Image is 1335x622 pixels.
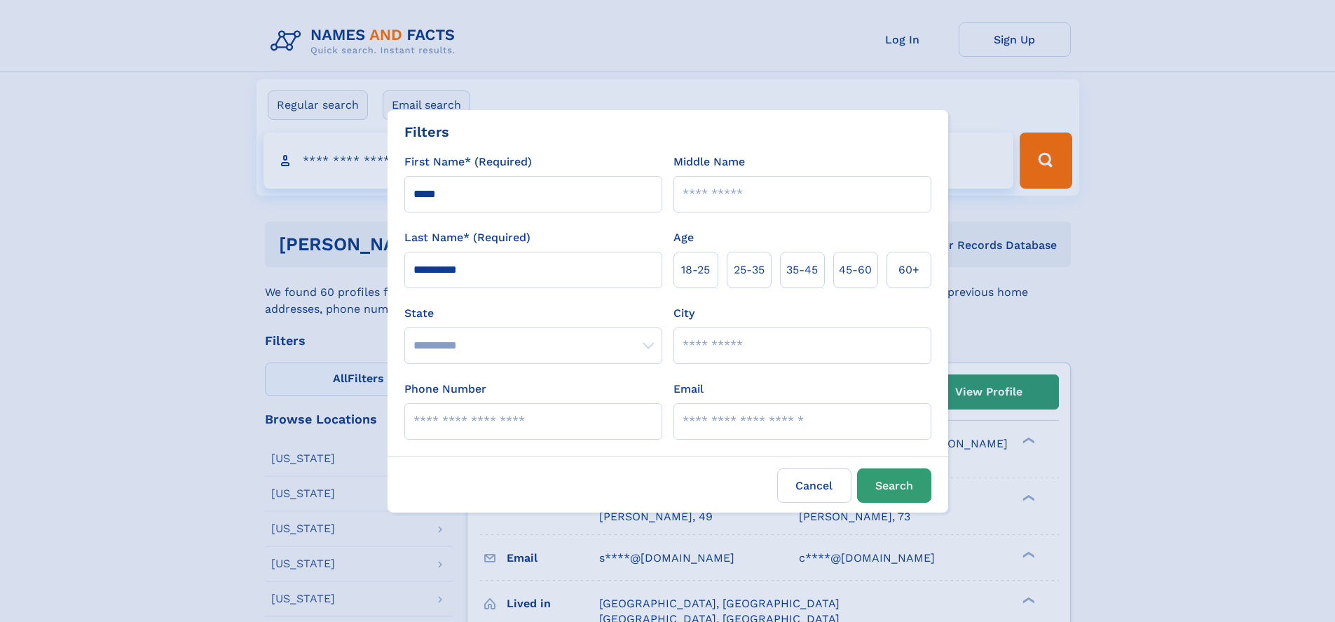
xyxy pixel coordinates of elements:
[898,262,919,278] span: 60+
[404,154,532,170] label: First Name* (Required)
[681,262,710,278] span: 18‑25
[734,262,765,278] span: 25‑35
[404,229,530,246] label: Last Name* (Required)
[404,381,486,398] label: Phone Number
[857,468,931,503] button: Search
[404,121,449,142] div: Filters
[673,229,694,246] label: Age
[673,305,694,322] label: City
[404,305,662,322] label: State
[673,381,704,398] label: Email
[777,468,851,503] label: Cancel
[673,154,745,170] label: Middle Name
[839,262,872,278] span: 45‑60
[786,262,818,278] span: 35‑45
